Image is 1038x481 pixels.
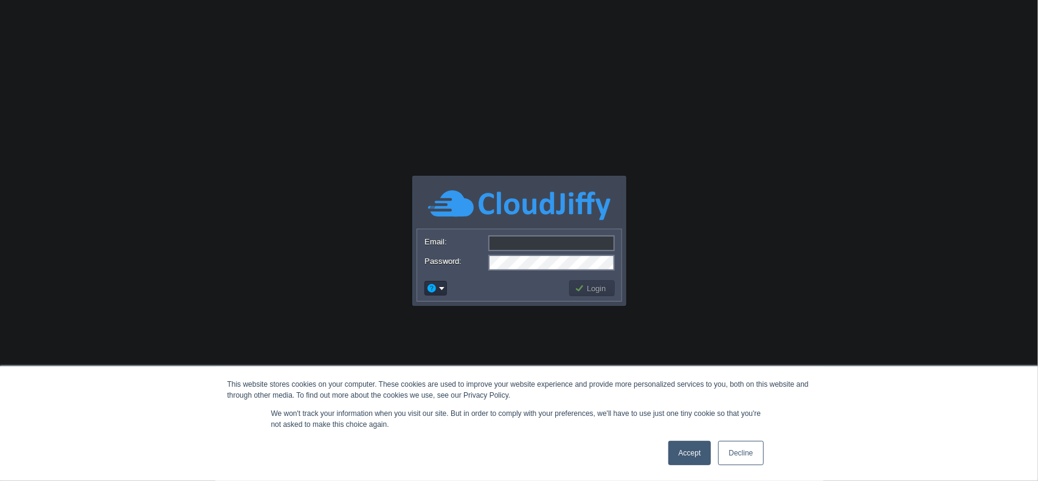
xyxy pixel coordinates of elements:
div: This website stores cookies on your computer. These cookies are used to improve your website expe... [227,379,811,401]
button: Login [575,283,610,294]
p: We won't track your information when you visit our site. But in order to comply with your prefere... [271,408,767,430]
label: Email: [424,235,487,248]
a: Accept [668,441,711,465]
img: CloudJiffy [428,189,611,222]
label: Password: [424,255,487,268]
a: Decline [718,441,763,465]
